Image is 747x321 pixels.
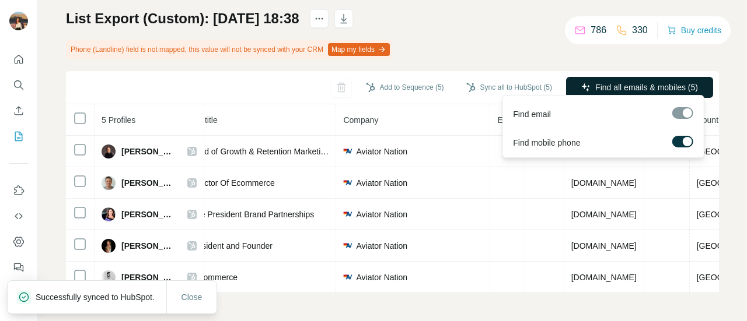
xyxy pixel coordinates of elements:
img: Avatar [102,207,116,221]
span: Vice President Brand Partnerships [189,210,314,219]
button: Dashboard [9,231,28,252]
span: [PERSON_NAME] [121,146,176,157]
button: Enrich CSV [9,100,28,121]
img: Avatar [102,270,116,284]
span: [PERSON_NAME] [121,209,176,220]
span: Close [181,291,203,303]
span: Aviator Nation [356,271,407,283]
span: Director Of Ecommerce [189,178,274,188]
span: Find email [513,108,551,120]
button: Sync all to HubSpot (5) [458,79,560,96]
img: company-logo [343,274,352,280]
p: 330 [632,23,648,37]
span: [DOMAIN_NAME] [571,273,637,282]
p: 786 [591,23,606,37]
span: Aviator Nation [356,209,407,220]
p: Successfully synced to HubSpot. [36,291,164,303]
span: Head of Growth & Retention Marketing [189,147,329,156]
span: Find mobile phone [513,137,580,149]
span: [PERSON_NAME] [121,240,176,252]
span: [DOMAIN_NAME] [571,241,637,251]
span: [PERSON_NAME] [121,271,176,283]
img: Avatar [102,176,116,190]
img: company-logo [343,211,352,217]
span: Aviator Nation [356,177,407,189]
span: Find all emails & mobiles (5) [595,82,698,93]
span: Aviator Nation [356,146,407,157]
button: Use Surfe API [9,206,28,227]
span: Job title [189,115,217,125]
button: actions [310,9,329,28]
img: company-logo [343,149,352,154]
span: Country [697,115,725,125]
button: Map my fields [328,43,390,56]
span: [DOMAIN_NAME] [571,178,637,188]
span: [PERSON_NAME] [121,177,176,189]
div: Phone (Landline) field is not mapped, this value will not be synced with your CRM [66,40,392,59]
button: Buy credits [667,22,721,38]
button: My lists [9,126,28,147]
button: Add to Sequence (5) [358,79,452,96]
img: company-logo [343,180,352,185]
button: Close [173,287,211,308]
span: Email [497,115,518,125]
button: Feedback [9,257,28,278]
button: Find all emails & mobiles (5) [566,77,713,98]
button: Quick start [9,49,28,70]
span: President and Founder [189,241,272,251]
button: Use Surfe on LinkedIn [9,180,28,201]
button: Search [9,75,28,96]
img: company-logo [343,243,352,248]
span: 5 Profiles [102,115,135,125]
span: Aviator Nation [356,240,407,252]
img: Avatar [102,239,116,253]
span: [DOMAIN_NAME] [571,210,637,219]
img: Avatar [102,144,116,158]
span: E-Commerce [189,273,237,282]
span: Company [343,115,378,125]
img: Avatar [9,12,28,30]
h1: List Export (Custom): [DATE] 18:38 [66,9,299,28]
